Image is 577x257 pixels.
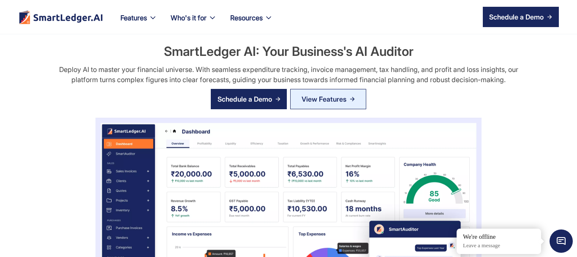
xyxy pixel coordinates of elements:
div: View Features [302,92,346,106]
a: View Features [290,89,366,109]
div: Resources [223,12,280,34]
img: arrow right icon [547,14,552,19]
div: We're offline [463,233,535,241]
div: Schedule a Demo [218,94,272,104]
div: Features [114,12,164,34]
img: Arrow Right Blue [350,97,355,102]
div: Resources [230,12,263,24]
a: Schedule a Demo [211,89,287,109]
h2: SmartLedger AI: Your Business's AI Auditor [47,42,530,60]
img: footer logo [18,10,103,24]
div: Who's it for [171,12,207,24]
span: Chat Widget [550,229,573,253]
div: Schedule a Demo [489,12,544,22]
div: Who's it for [164,12,223,34]
div: Deploy AI to master your financial universe. With seamless expenditure tracking, invoice manageme... [52,64,526,85]
img: arrow right icon [275,97,280,102]
p: Leave a message [463,242,535,249]
div: Features [120,12,147,24]
a: home [18,10,103,24]
a: Schedule a Demo [483,7,559,27]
